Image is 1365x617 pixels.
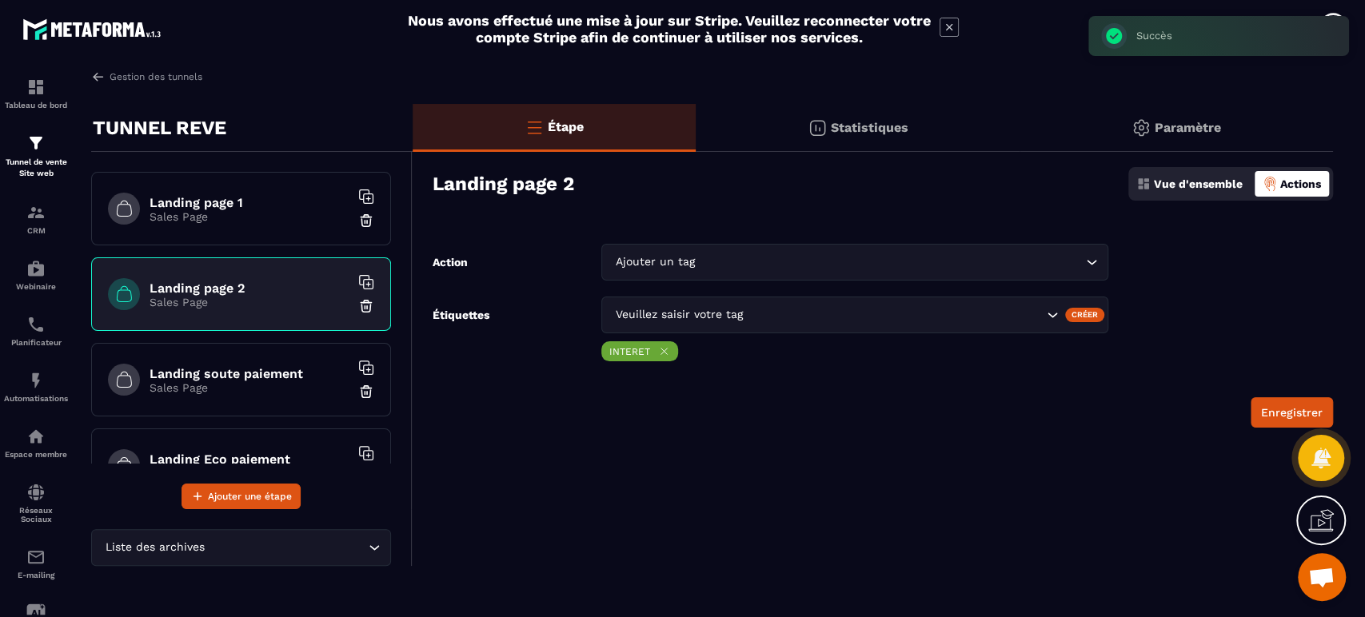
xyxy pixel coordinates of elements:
p: Espace membre [4,450,68,459]
h6: Landing page 2 [150,281,349,296]
img: actions-active.8f1ece3a.png [1263,177,1277,191]
div: Search for option [601,297,1108,333]
img: automations [26,371,46,390]
span: Liste des archives [102,539,208,556]
p: Statistiques [831,120,908,135]
img: social-network [26,483,46,502]
p: Sales Page [150,296,349,308]
label: Étiquettes [433,308,489,365]
h3: Landing page 2 [433,173,574,195]
h2: Nous avons effectué une mise à jour sur Stripe. Veuillez reconnecter votre compte Stripe afin de ... [407,12,932,46]
input: Search for option [208,539,365,556]
img: automations [26,259,46,278]
img: scheduler [26,315,46,334]
input: Search for option [746,306,1043,324]
a: social-networksocial-networkRéseaux Sociaux [4,471,68,535]
button: Enregistrer [1251,397,1333,428]
img: stats.20deebd0.svg [808,118,827,137]
p: Paramètre [1155,120,1221,135]
div: Ouvrir le chat [1298,553,1346,601]
img: dashboard.5f9f1413.svg [1136,177,1151,191]
img: setting-gr.5f69749f.svg [1132,118,1151,137]
p: Webinaire [4,282,68,291]
label: Action [433,256,468,269]
p: Planificateur [4,338,68,347]
img: formation [26,133,46,153]
p: E-mailing [4,571,68,579]
span: Ajouter un tag [612,253,698,271]
a: schedulerschedulerPlanificateur [4,303,68,359]
img: trash [358,298,374,314]
a: automationsautomationsWebinaire [4,247,68,303]
div: Search for option [91,529,391,566]
h6: Landing soute paiement [150,366,349,381]
p: Automatisations [4,394,68,403]
a: formationformationTableau de bord [4,66,68,121]
img: automations [26,427,46,446]
a: automationsautomationsAutomatisations [4,359,68,415]
p: Réseaux Sociaux [4,506,68,523]
a: emailemailE-mailing [4,535,68,591]
p: Tableau de bord [4,101,68,109]
a: formationformationTunnel de vente Site web [4,121,68,191]
img: arrow [91,70,106,84]
div: Créer [1065,308,1104,322]
div: Search for option [601,244,1108,281]
img: formation [26,203,46,222]
p: TUNNEL REVE [93,112,226,144]
img: trash [358,384,374,400]
img: email [26,547,46,567]
span: Veuillez saisir votre tag [612,306,746,324]
p: CRM [4,226,68,235]
input: Search for option [698,253,1081,271]
p: Tunnel de vente Site web [4,157,68,179]
img: formation [26,78,46,97]
p: Sales Page [150,210,349,223]
img: bars-o.4a397970.svg [525,117,544,137]
a: Gestion des tunnels [91,70,202,84]
h6: Landing page 1 [150,195,349,210]
img: logo [22,14,166,44]
button: Ajouter une étape [182,484,301,509]
p: INTERET [609,346,650,357]
p: Actions [1280,177,1321,190]
p: Vue d'ensemble [1154,177,1243,190]
h6: Landing Eco paiement [150,452,349,467]
p: Étape [548,119,584,134]
p: Sales Page [150,381,349,394]
img: trash [358,213,374,229]
a: automationsautomationsEspace membre [4,415,68,471]
span: Ajouter une étape [208,488,292,504]
a: formationformationCRM [4,191,68,247]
